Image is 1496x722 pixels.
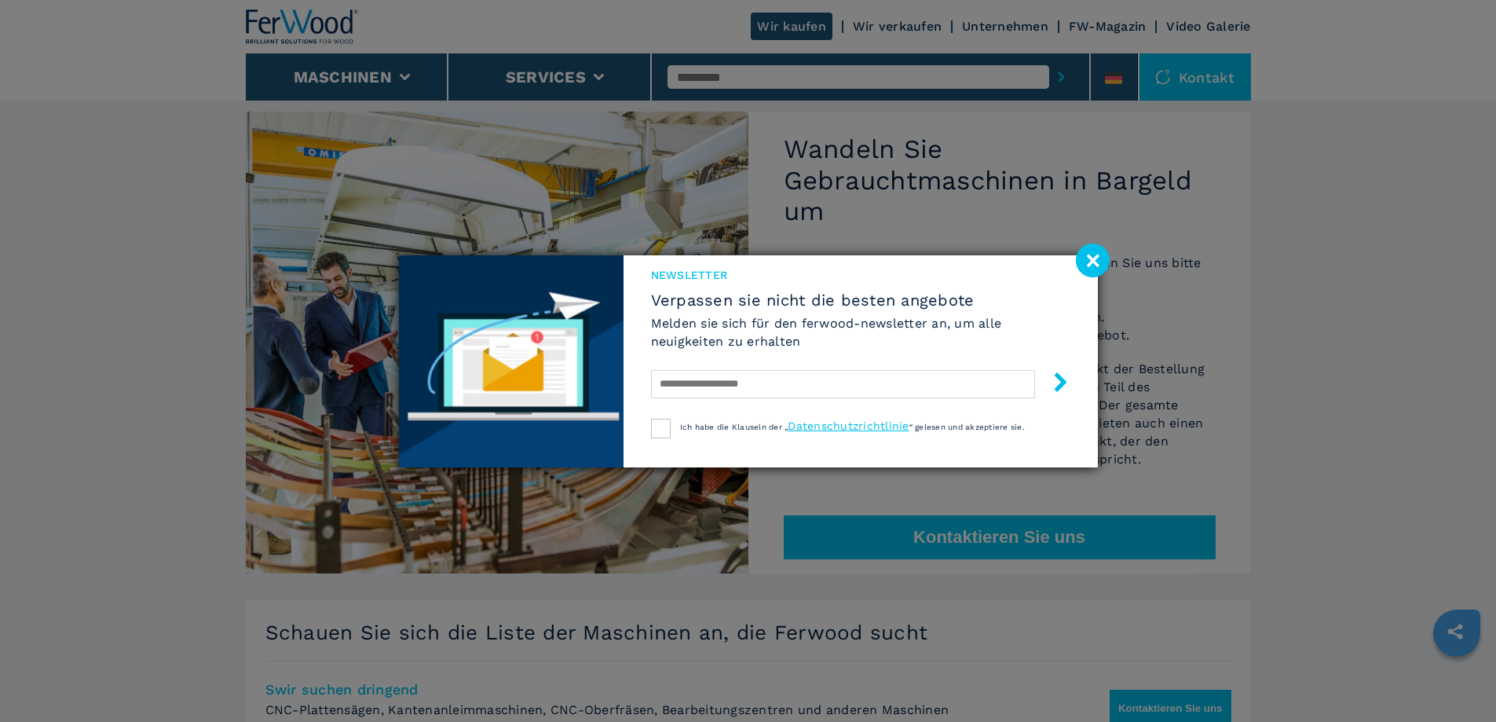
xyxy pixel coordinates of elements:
[1035,366,1070,403] button: submit-button
[680,423,788,431] span: Ich habe die Klauseln der „
[788,420,909,432] a: Datenschutzrichtlinie
[651,291,1070,310] span: Verpassen sie nicht die besten angebote
[399,255,624,467] img: Newsletter image
[651,267,1070,283] span: Newsletter
[909,423,1025,431] span: “ gelesen und akzeptiere sie.
[651,314,1070,350] h6: Melden sie sich für den ferwood-newsletter an, um alle neuigkeiten zu erhalten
